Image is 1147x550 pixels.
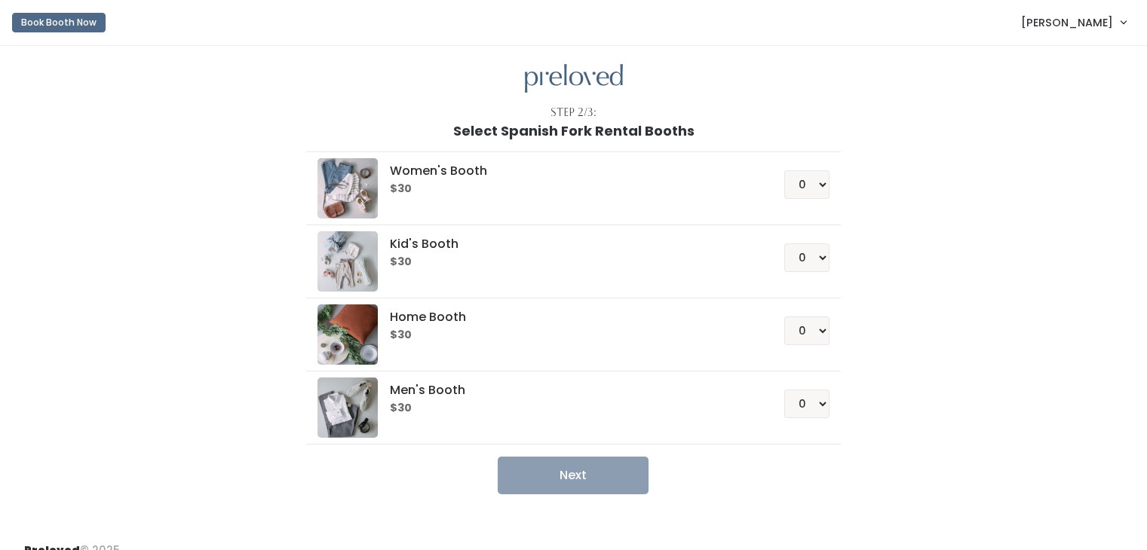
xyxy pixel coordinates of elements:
[390,256,748,268] h6: $30
[12,13,106,32] button: Book Booth Now
[1006,6,1141,38] a: [PERSON_NAME]
[317,231,378,292] img: preloved logo
[390,183,748,195] h6: $30
[390,402,748,414] h6: $30
[317,158,378,218] img: preloved logo
[390,237,748,251] h5: Kid's Booth
[525,64,623,93] img: preloved logo
[390,310,748,324] h5: Home Booth
[550,105,597,121] div: Step 2/3:
[390,329,748,341] h6: $30
[1021,14,1113,31] span: [PERSON_NAME]
[390,383,748,397] h5: Men's Booth
[453,124,695,139] h1: Select Spanish Fork Rental Booths
[317,304,378,365] img: preloved logo
[12,6,106,39] a: Book Booth Now
[317,377,378,438] img: preloved logo
[498,457,649,494] button: Next
[390,164,748,178] h5: Women's Booth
